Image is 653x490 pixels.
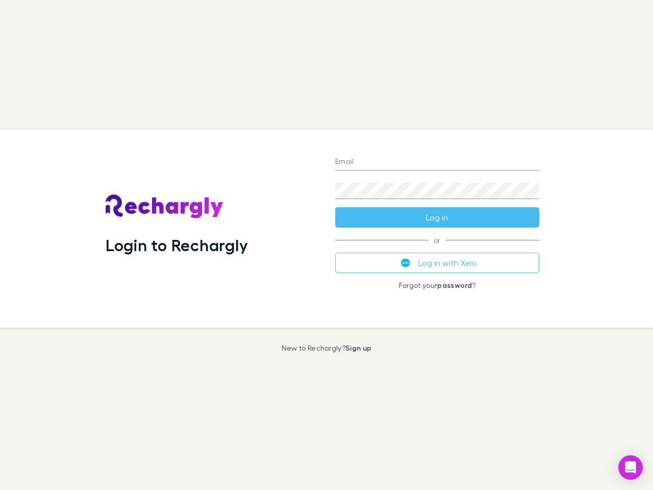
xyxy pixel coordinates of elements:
h1: Login to Rechargly [106,235,248,255]
img: Xero's logo [401,258,410,267]
a: password [437,281,472,289]
button: Log in with Xero [335,253,539,273]
p: Forgot your ? [335,281,539,289]
a: Sign up [345,344,371,352]
img: Rechargly's Logo [106,194,224,219]
button: Log in [335,207,539,228]
p: New to Rechargly? [282,344,372,352]
div: Open Intercom Messenger [618,455,643,480]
